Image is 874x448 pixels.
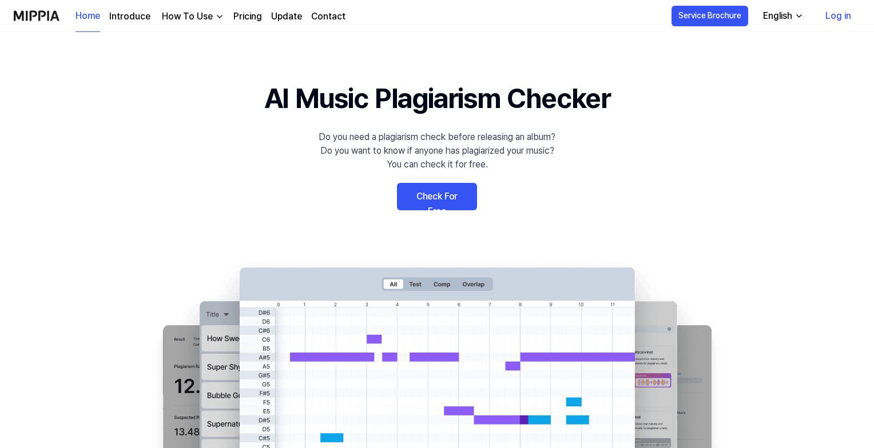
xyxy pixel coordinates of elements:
[397,183,477,210] a: Check For Free
[264,78,610,119] h1: AI Music Plagiarism Checker
[754,5,811,27] button: English
[109,10,150,23] a: Introduce
[311,10,345,23] a: Contact
[160,10,224,23] button: How To Use
[271,10,302,23] a: Update
[215,12,224,21] img: down
[76,1,100,32] a: Home
[672,6,748,26] button: Service Brochure
[233,10,262,23] a: Pricing
[160,10,215,23] div: How To Use
[319,130,555,171] div: Do you need a plagiarism check before releasing an album? Do you want to know if anyone has plagi...
[761,9,794,23] div: English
